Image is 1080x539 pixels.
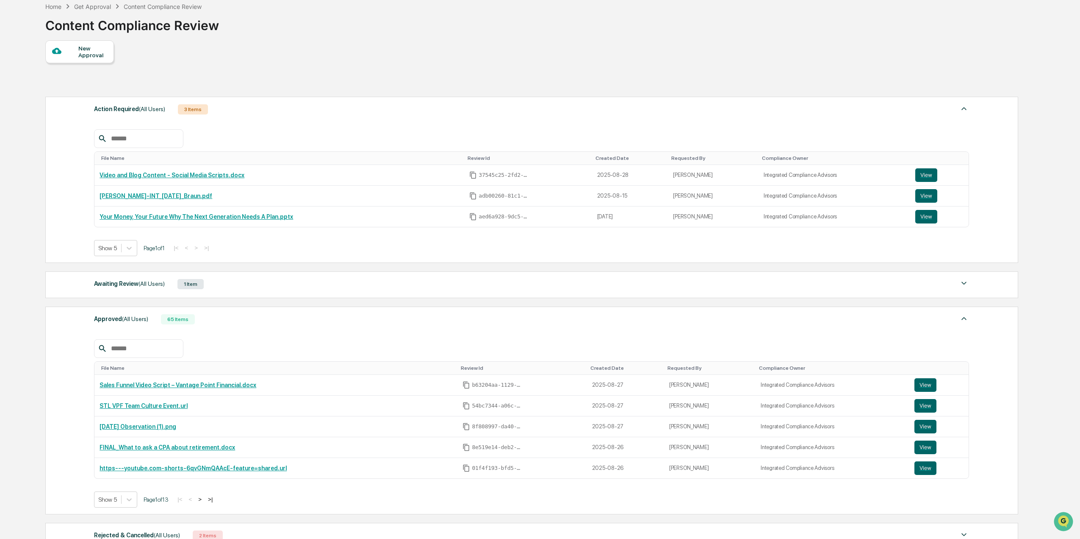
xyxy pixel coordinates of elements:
[587,396,664,416] td: 2025-08-27
[60,143,102,150] a: Powered byPylon
[45,11,219,33] div: Content Compliance Review
[587,458,664,478] td: 2025-08-26
[914,378,964,392] a: View
[29,73,107,80] div: We're available if you need us!
[94,313,148,324] div: Approved
[592,186,668,207] td: 2025-08-15
[479,172,529,179] span: 37545c25-2fd2-4922-9f58-0e034e4b0aad
[959,278,969,288] img: caret
[124,3,202,10] div: Content Compliance Review
[17,107,55,115] span: Preclearance
[468,155,588,161] div: Toggle SortBy
[914,399,964,413] a: View
[22,39,140,47] input: Clear
[916,365,965,371] div: Toggle SortBy
[154,532,180,539] span: (All Users)
[759,186,910,207] td: Integrated Compliance Advisors
[472,444,523,451] span: 8e519e14-deb2-4188-99fc-0adf9df32bca
[587,437,664,458] td: 2025-08-26
[462,402,470,410] span: Copy Id
[664,437,756,458] td: [PERSON_NAME]
[144,496,169,503] span: Page 1 of 13
[472,465,523,472] span: 01f4f193-bfd5-462c-a497-4c1c2ce0b602
[914,441,936,454] button: View
[70,107,105,115] span: Attestations
[762,155,907,161] div: Toggle SortBy
[144,245,165,251] span: Page 1 of 1
[914,461,964,475] a: View
[671,155,755,161] div: Toggle SortBy
[664,416,756,437] td: [PERSON_NAME]
[668,207,759,227] td: [PERSON_NAME]
[100,382,256,388] a: Sales Funnel Video Script – Vantage Point Financial.docx
[462,423,470,430] span: Copy Id
[759,365,906,371] div: Toggle SortBy
[100,423,176,430] a: [DATE] Observation (1).png
[84,144,102,150] span: Pylon
[74,3,111,10] div: Get Approval
[469,171,477,179] span: Copy Id
[915,210,937,223] button: View
[29,65,139,73] div: Start new chat
[664,375,756,396] td: [PERSON_NAME]
[1053,511,1076,534] iframe: Open customer support
[590,365,661,371] div: Toggle SortBy
[196,496,204,503] button: >
[171,244,181,251] button: |<
[756,458,909,478] td: Integrated Compliance Advisors
[94,278,165,289] div: Awaiting Review
[664,458,756,478] td: [PERSON_NAME]
[8,124,15,131] div: 🔎
[45,3,61,10] div: Home
[100,465,287,472] a: https---youtube.com-shorts-6qvGNmQAAcE-feature=shared.url
[192,244,200,251] button: >
[61,108,68,115] div: 🗄️
[479,193,529,199] span: adb00260-81c1-412e-91d6-19af7d5e7d8b
[959,103,969,114] img: caret
[58,103,108,119] a: 🗄️Attestations
[915,168,937,182] button: View
[100,402,188,409] a: STL VPF Team Culture Event.url
[592,165,668,186] td: 2025-08-28
[100,213,293,220] a: Your Money, Your Future Why The Next Generation Needs A Plan.pptx
[592,207,668,227] td: [DATE]
[756,396,909,416] td: Integrated Compliance Advisors
[587,375,664,396] td: 2025-08-27
[5,120,57,135] a: 🔎Data Lookup
[462,381,470,389] span: Copy Id
[161,314,195,324] div: 65 Items
[461,365,583,371] div: Toggle SortBy
[668,186,759,207] td: [PERSON_NAME]
[8,65,24,80] img: 1746055101610-c473b297-6a78-478c-a979-82029cc54cd1
[462,444,470,451] span: Copy Id
[100,193,212,199] a: [PERSON_NAME]-INT_[DATE]_Braun.pdf
[472,402,523,409] span: 54bc7344-a06c-4055-b879-0adbf5ae5c57
[915,210,964,223] a: View
[915,168,964,182] a: View
[914,420,936,433] button: View
[5,103,58,119] a: 🖐️Preclearance
[78,45,107,59] div: New Approval
[175,496,185,503] button: |<
[667,365,752,371] div: Toggle SortBy
[17,123,53,131] span: Data Lookup
[178,104,208,115] div: 3 Items
[959,313,969,324] img: caret
[94,103,165,115] div: Action Required
[177,279,204,289] div: 1 Item
[914,461,936,475] button: View
[587,416,664,437] td: 2025-08-27
[915,189,937,203] button: View
[205,496,215,503] button: >|
[100,444,235,451] a: FINAL_What to ask a CPA about retirement.docx
[100,172,244,179] a: Video and Blog Content - Social Media Scripts.docx
[138,280,165,287] span: (All Users)
[756,437,909,458] td: Integrated Compliance Advisors
[183,244,191,251] button: <
[139,106,165,112] span: (All Users)
[914,441,964,454] a: View
[915,189,964,203] a: View
[756,416,909,437] td: Integrated Compliance Advisors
